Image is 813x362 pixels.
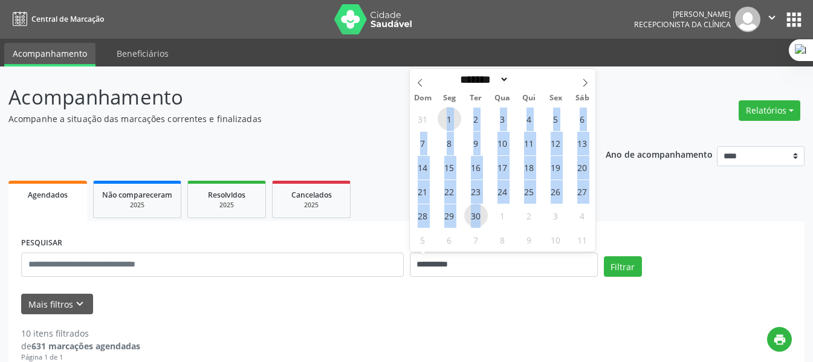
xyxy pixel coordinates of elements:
span: Setembro 8, 2025 [438,131,461,155]
span: Qui [516,94,542,102]
div: de [21,340,140,352]
span: Cancelados [291,190,332,200]
span: Outubro 3, 2025 [544,204,568,227]
div: [PERSON_NAME] [634,9,731,19]
span: Setembro 15, 2025 [438,155,461,179]
span: Setembro 24, 2025 [491,179,514,203]
span: Setembro 18, 2025 [517,155,541,179]
span: Qua [489,94,516,102]
button: Filtrar [604,256,642,277]
span: Setembro 23, 2025 [464,179,488,203]
span: Outubro 6, 2025 [438,228,461,251]
i: keyboard_arrow_down [73,297,86,311]
span: Setembro 11, 2025 [517,131,541,155]
button: Relatórios [739,100,800,121]
span: Seg [436,94,462,102]
label: PESQUISAR [21,234,62,253]
div: 2025 [281,201,342,210]
span: Setembro 20, 2025 [571,155,594,179]
span: Setembro 19, 2025 [544,155,568,179]
span: Outubro 8, 2025 [491,228,514,251]
span: Setembro 17, 2025 [491,155,514,179]
span: Resolvidos [208,190,245,200]
span: Setembro 28, 2025 [411,204,435,227]
input: Year [509,73,549,86]
span: Setembro 14, 2025 [411,155,435,179]
span: Setembro 6, 2025 [571,107,594,131]
span: Outubro 10, 2025 [544,228,568,251]
span: Outubro 5, 2025 [411,228,435,251]
span: Outubro 2, 2025 [517,204,541,227]
a: Central de Marcação [8,9,104,29]
span: Setembro 22, 2025 [438,179,461,203]
span: Setembro 2, 2025 [464,107,488,131]
span: Outubro 11, 2025 [571,228,594,251]
span: Agendados [28,190,68,200]
span: Setembro 26, 2025 [544,179,568,203]
img: img [735,7,760,32]
div: 2025 [102,201,172,210]
div: 10 itens filtrados [21,327,140,340]
p: Ano de acompanhamento [606,146,713,161]
i:  [765,11,779,24]
span: Outubro 4, 2025 [571,204,594,227]
span: Setembro 21, 2025 [411,179,435,203]
span: Setembro 16, 2025 [464,155,488,179]
span: Setembro 1, 2025 [438,107,461,131]
p: Acompanhamento [8,82,566,112]
button: Mais filtroskeyboard_arrow_down [21,294,93,315]
span: Setembro 27, 2025 [571,179,594,203]
span: Central de Marcação [31,14,104,24]
i: print [773,333,786,346]
span: Outubro 1, 2025 [491,204,514,227]
span: Outubro 7, 2025 [464,228,488,251]
span: Sex [542,94,569,102]
div: 2025 [196,201,257,210]
span: Dom [410,94,436,102]
span: Setembro 25, 2025 [517,179,541,203]
button: print [767,327,792,352]
a: Beneficiários [108,43,177,64]
span: Setembro 7, 2025 [411,131,435,155]
span: Setembro 9, 2025 [464,131,488,155]
span: Não compareceram [102,190,172,200]
select: Month [456,73,510,86]
span: Setembro 5, 2025 [544,107,568,131]
span: Setembro 4, 2025 [517,107,541,131]
span: Recepcionista da clínica [634,19,731,30]
button: apps [783,9,805,30]
a: Acompanhamento [4,43,96,66]
button:  [760,7,783,32]
span: Ter [462,94,489,102]
span: Setembro 12, 2025 [544,131,568,155]
span: Outubro 9, 2025 [517,228,541,251]
strong: 631 marcações agendadas [31,340,140,352]
span: Setembro 3, 2025 [491,107,514,131]
span: Setembro 30, 2025 [464,204,488,227]
p: Acompanhe a situação das marcações correntes e finalizadas [8,112,566,125]
span: Setembro 29, 2025 [438,204,461,227]
span: Agosto 31, 2025 [411,107,435,131]
span: Setembro 10, 2025 [491,131,514,155]
span: Sáb [569,94,595,102]
span: Setembro 13, 2025 [571,131,594,155]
